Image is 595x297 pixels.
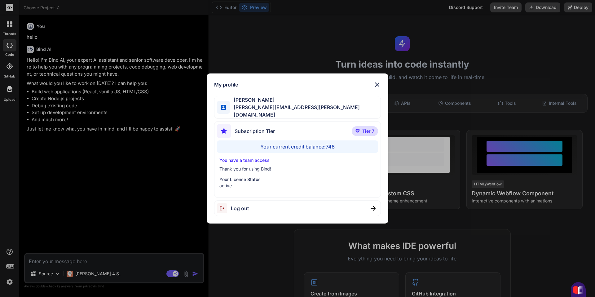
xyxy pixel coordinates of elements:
img: logout [217,203,231,213]
p: Thank you for using Bind! [219,166,376,172]
img: close [373,81,381,88]
img: profile [221,105,226,110]
p: active [219,183,376,189]
span: [PERSON_NAME][EMAIL_ADDRESS][PERSON_NAME][DOMAIN_NAME] [230,104,381,118]
span: [PERSON_NAME] [230,96,381,104]
div: Your current credit balance: 748 [217,140,378,153]
span: Log out [231,205,249,212]
span: Subscription Tier [235,127,275,135]
p: Your License Status [219,176,376,183]
span: Tier 7 [362,128,374,134]
img: close [371,206,376,211]
img: premium [355,129,360,133]
img: subscription [217,124,231,138]
p: You have a team access [219,157,376,163]
h1: My profile [214,81,238,88]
